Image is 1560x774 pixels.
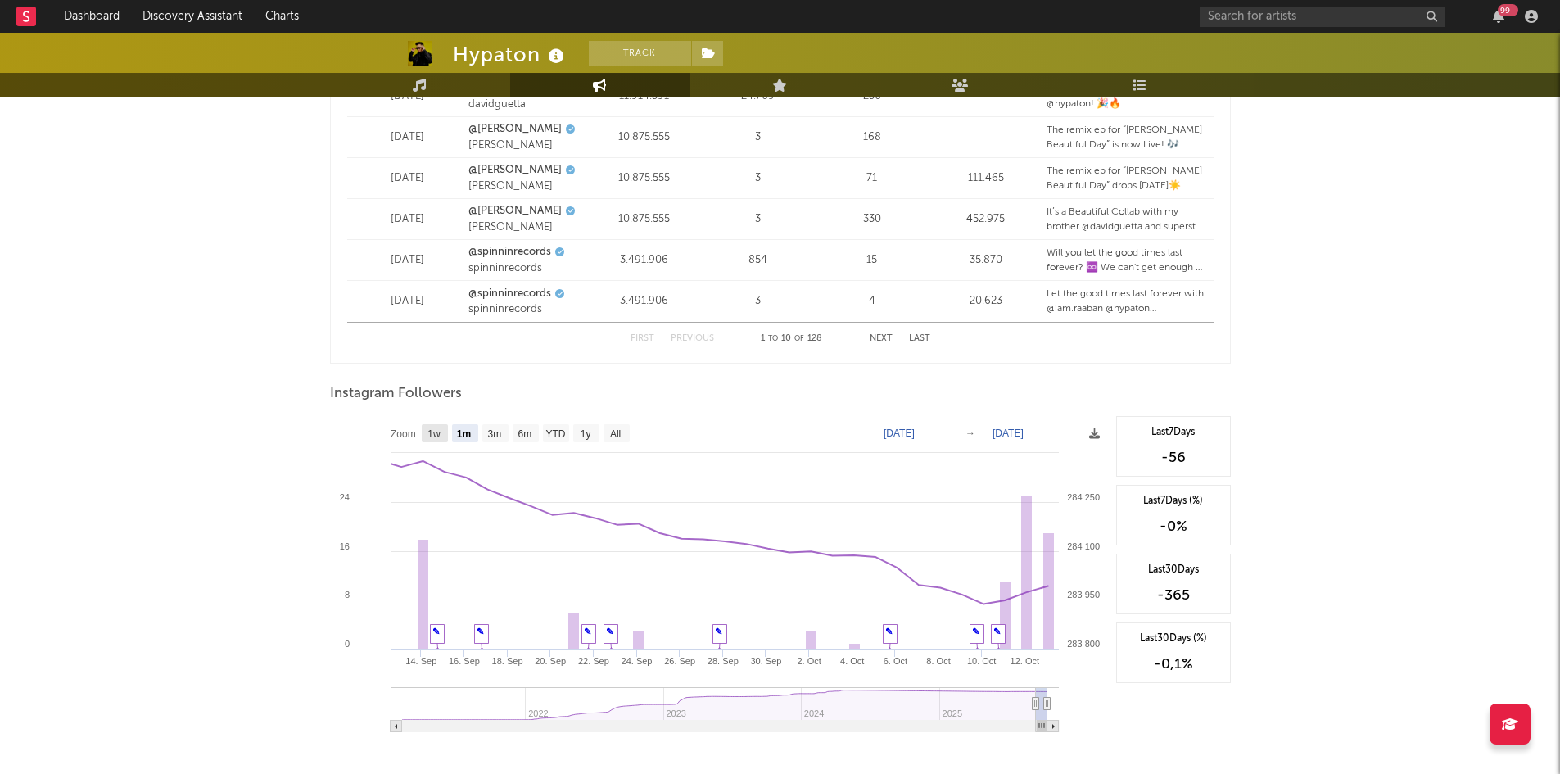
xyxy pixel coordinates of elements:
div: [PERSON_NAME] [468,179,583,195]
a: ✎ [993,627,1001,636]
div: Let the good times last forever with @iam.raaban @hypaton @toomanylefthands - ‘Last Forever’ ♾️ O... [1047,287,1205,316]
text: 24 [339,492,349,502]
text: 6m [518,428,531,440]
div: davidguetta [468,97,583,113]
span: to [768,335,778,342]
text: 283 950 [1067,590,1100,600]
div: 1 10 128 [747,329,837,349]
div: Last 30 Days (%) [1125,631,1222,646]
div: Hypaton [453,41,568,68]
a: @[PERSON_NAME] [468,121,562,138]
text: 8. Oct [926,656,950,666]
a: ✎ [477,627,484,636]
button: Next [870,334,893,343]
text: 30. Sep [750,656,781,666]
text: 24. Sep [621,656,652,666]
div: 35.870 [933,252,1038,269]
div: -0,1 % [1125,654,1222,674]
text: 4. Oct [840,656,864,666]
text: 2. Oct [797,656,821,666]
button: First [631,334,654,343]
a: @[PERSON_NAME] [468,203,562,220]
div: 854 [705,252,811,269]
text: 28. Sep [707,656,738,666]
text: 16 [339,541,349,551]
button: Last [909,334,930,343]
div: It’s a Beautiful Collab with my brother @davidguetta and superstar producer @hypaton The “[PERSON... [1047,205,1205,234]
div: [DATE] [355,252,461,269]
div: spinninrecords [468,301,583,318]
div: [PERSON_NAME] [468,220,583,236]
text: 16. Sep [448,656,479,666]
text: 12. Oct [1010,656,1038,666]
span: of [794,335,804,342]
div: 452.975 [933,211,1038,228]
div: spinninrecords [468,260,583,277]
text: 284 100 [1067,541,1100,551]
div: [DATE] [355,211,461,228]
text: 6. Oct [883,656,907,666]
button: Track [589,41,691,66]
div: -365 [1125,586,1222,605]
a: ✎ [584,627,591,636]
text: 20. Sep [535,656,566,666]
text: 22. Sep [577,656,608,666]
div: 10.875.555 [591,170,697,187]
div: 20.623 [933,293,1038,310]
a: @spinninrecords [468,244,551,260]
text: 283 800 [1067,639,1100,649]
text: [DATE] [993,428,1024,439]
a: @spinninrecords [468,286,551,302]
a: ✎ [885,627,893,636]
div: -0 % [1125,517,1222,536]
div: Last 30 Days [1125,563,1222,577]
text: 26. Sep [664,656,695,666]
div: Last 7 Days (%) [1125,494,1222,509]
div: 15 [819,252,925,269]
a: @[PERSON_NAME] [468,162,562,179]
text: 1m [456,428,470,440]
text: All [609,428,620,440]
text: [DATE] [884,428,915,439]
div: 71 [819,170,925,187]
span: Instagram Followers [330,384,462,404]
text: 1w [427,428,441,440]
div: The remix ep for “[PERSON_NAME] Beautiful Day” drops [DATE]☀️ remixes from @davidguetta & @hypato... [1047,164,1205,193]
div: -56 [1125,448,1222,468]
text: 284 250 [1067,492,1100,502]
a: ✎ [606,627,613,636]
a: ✎ [432,627,440,636]
text: 8 [344,590,349,600]
div: 111.465 [933,170,1038,187]
text: 14. Sep [405,656,436,666]
div: Will you let the good times last forever? ♾️ We can't get enough of @iam.raaban @hypaton and @too... [1047,246,1205,275]
div: 3.491.906 [591,293,697,310]
div: 3 [705,211,811,228]
div: [PERSON_NAME] [468,138,583,154]
text: 0 [344,639,349,649]
text: → [965,428,975,439]
text: 10. Oct [966,656,995,666]
button: Previous [671,334,714,343]
button: 99+ [1493,10,1504,23]
div: [DATE] [355,293,461,310]
div: 3 [705,170,811,187]
div: 3 [705,129,811,146]
div: 3 [705,293,811,310]
div: [DATE] [355,170,461,187]
div: 330 [819,211,925,228]
text: YTD [545,428,565,440]
a: ✎ [972,627,979,636]
div: 168 [819,129,925,146]
div: [DATE] [355,129,461,146]
div: 99 + [1498,4,1518,16]
text: Zoom [391,428,416,440]
text: 3m [487,428,501,440]
text: 18. Sep [491,656,522,666]
input: Search for artists [1200,7,1445,27]
div: 10.875.555 [591,211,697,228]
a: ✎ [715,627,722,636]
div: 3.491.906 [591,252,697,269]
div: 4 [819,293,925,310]
text: 1y [580,428,590,440]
